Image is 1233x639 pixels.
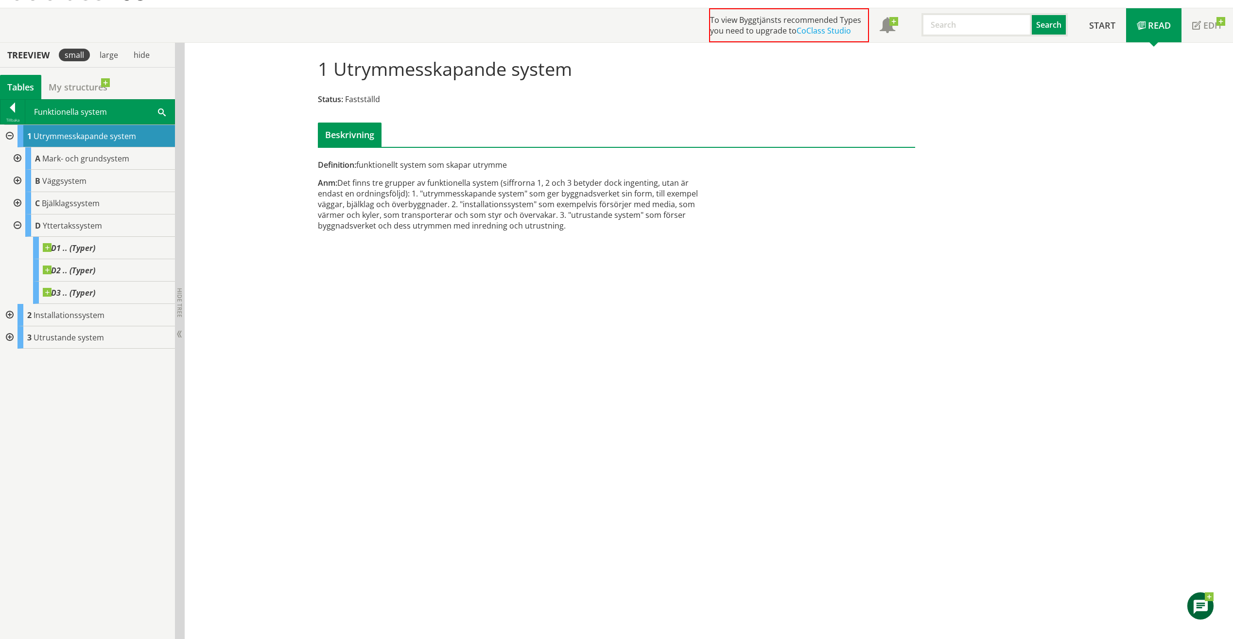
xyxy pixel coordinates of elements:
[1032,13,1068,36] button: Search
[318,58,572,79] h1: 1 Utrymmesskapande system
[709,8,869,42] div: To view Byggtjänsts recommended Types you need to upgrade to
[34,332,104,343] span: Utrustande system
[16,237,175,259] div: Gå till informationssidan för CoClass Studio
[318,94,343,105] span: Status:
[1078,8,1126,42] a: Start
[43,243,95,253] span: D1 .. (Typer)
[2,50,55,60] div: Treeview
[34,131,136,142] span: Utrymmesskapande system
[318,123,382,147] div: Beskrivning
[1126,8,1181,42] a: Read
[35,153,40,164] span: A
[42,198,100,209] span: Bjälklagssystem
[42,153,129,164] span: Mark- och grundsystem
[25,100,174,124] div: Funktionella system
[27,310,32,320] span: 2
[8,214,175,304] div: Gå till informationssidan för CoClass Studio
[41,75,115,99] a: My structures
[27,131,32,142] span: 1
[1181,8,1233,42] a: Edit
[27,332,32,343] span: 3
[59,49,90,61] div: small
[8,147,175,170] div: Gå till informationssidan för CoClass Studio
[16,259,175,282] div: Gå till informationssidan för CoClass Studio
[318,160,356,170] span: Definition:
[43,266,95,275] span: D2 .. (Typer)
[158,106,166,117] span: Sök i tabellen
[318,160,711,170] div: funktionellt system som skapar utrymme
[8,170,175,192] div: Gå till informationssidan för CoClass Studio
[1089,19,1115,31] span: Start
[175,288,184,318] span: Hide tree
[94,49,124,61] div: large
[16,282,175,304] div: Gå till informationssidan för CoClass Studio
[35,176,40,186] span: B
[34,310,104,320] span: Installationssystem
[8,192,175,214] div: Gå till informationssidan för CoClass Studio
[880,18,895,34] span: Notifications
[345,94,380,105] span: Fastställd
[921,13,1032,36] input: Search
[43,220,102,231] span: Yttertakssystem
[797,25,851,36] a: CoClass Studio
[318,177,711,231] div: Det finns tre grupper av funktionella system (siffrorna 1, 2 och 3 betyder dock ingenting, utan ä...
[1203,19,1222,31] span: Edit
[35,198,40,209] span: C
[128,49,156,61] div: hide
[318,177,337,188] span: Anm:
[42,176,87,186] span: Väggsystem
[43,288,95,298] span: D3 .. (Typer)
[1148,19,1171,31] span: Read
[35,220,41,231] span: D
[0,116,25,124] div: Tillbaka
